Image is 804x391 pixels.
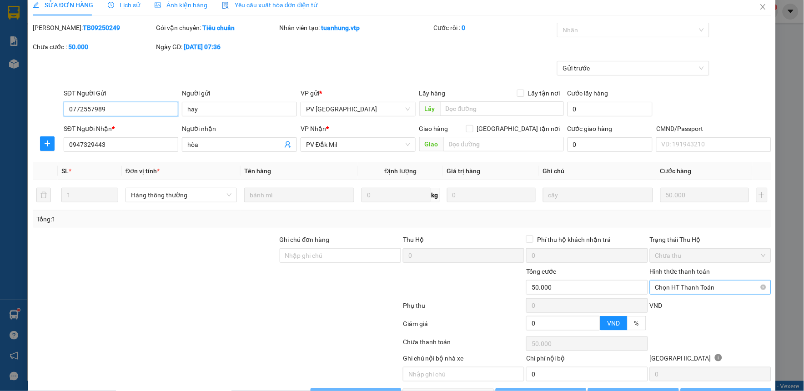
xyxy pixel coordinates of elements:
span: [GEOGRAPHIC_DATA] tận nơi [473,124,564,134]
span: Chọn HT Thanh Toán [655,281,766,294]
div: Chưa thanh toán [402,337,525,353]
span: Chưa thu [655,249,766,262]
span: kg [431,188,440,202]
span: Nơi nhận: [70,63,84,76]
span: close-circle [761,285,766,290]
span: close [759,3,767,10]
span: Lấy hàng [419,90,446,97]
div: [GEOGRAPHIC_DATA] [650,353,771,367]
button: plus [40,136,55,151]
input: Ghi Chú [543,188,653,202]
input: Nhập ghi chú [403,367,524,381]
div: Trạng thái Thu Hộ [650,235,771,245]
span: VP Nhận [301,125,326,132]
span: Yêu cầu xuất hóa đơn điện tử [222,1,318,9]
div: Người nhận [182,124,297,134]
span: SL [61,167,69,175]
span: Lịch sử [108,1,140,9]
label: Cước lấy hàng [568,90,608,97]
span: PV Đắk Mil [31,64,53,69]
input: 0 [447,188,536,202]
span: Cước hàng [660,167,692,175]
div: Người gửi [182,88,297,98]
input: Cước lấy hàng [568,102,653,116]
input: Dọc đường [440,101,564,116]
span: Nơi gửi: [9,63,19,76]
span: Tổng cước [526,268,556,275]
span: VND [608,320,620,327]
span: VND [650,302,663,309]
div: Chưa cước : [33,42,154,52]
span: Phí thu hộ khách nhận trả [533,235,614,245]
strong: BIÊN NHẬN GỬI HÀNG HOÁ [31,55,106,61]
input: Ghi chú đơn hàng [280,248,401,263]
div: Chi phí nội bộ [526,353,648,367]
div: Gói vận chuyển: [156,23,277,33]
span: edit [33,2,39,8]
label: Cước giao hàng [568,125,613,132]
span: clock-circle [108,2,114,8]
label: Hình thức thanh toán [650,268,710,275]
input: Cước giao hàng [568,137,653,152]
div: CMND/Passport [656,124,771,134]
span: Gửi trước [563,61,704,75]
span: Giao [419,137,443,151]
span: SỬA ĐƠN HÀNG [33,1,93,9]
div: SĐT Người Nhận [64,124,179,134]
div: Tổng: 1 [36,214,311,224]
strong: CÔNG TY TNHH [GEOGRAPHIC_DATA] 214 QL13 - P.26 - Q.BÌNH THẠNH - TP HCM 1900888606 [24,15,74,49]
span: % [634,320,639,327]
span: DM09250444 [90,34,128,41]
span: Giao hàng [419,125,448,132]
b: Tiêu chuẩn [202,24,235,31]
div: Ngày GD: [156,42,277,52]
div: Giảm giá [402,319,525,335]
b: [DATE] 07:36 [184,43,221,50]
span: user-add [284,141,291,148]
span: Lấy [419,101,440,116]
span: Tên hàng [244,167,271,175]
span: Lấy tận nơi [524,88,564,98]
b: 50.000 [68,43,88,50]
span: Thu Hộ [403,236,424,243]
span: Ảnh kiện hàng [155,1,207,9]
img: icon [222,2,229,9]
span: PV Đắk Mil [306,138,410,151]
label: Ghi chú đơn hàng [280,236,330,243]
span: picture [155,2,161,8]
span: 08:27:21 [DATE] [86,41,128,48]
button: plus [756,188,768,202]
div: Phụ thu [402,301,525,316]
span: Đơn vị tính [126,167,160,175]
div: Ghi chú nội bộ nhà xe [403,353,524,367]
div: SĐT Người Gửi [64,88,179,98]
span: Định lượng [384,167,417,175]
div: Nhân viên tạo: [280,23,432,33]
th: Ghi chú [539,162,657,180]
img: logo [9,20,21,43]
b: TB09250249 [83,24,120,31]
span: PV Tân Bình [306,102,410,116]
input: VD: Bàn, Ghế [244,188,354,202]
div: [PERSON_NAME]: [33,23,154,33]
input: 0 [660,188,749,202]
div: Cước rồi : [434,23,555,33]
span: plus [40,140,54,147]
span: Hàng thông thường [131,188,231,202]
input: Dọc đường [443,137,564,151]
b: tuanhung.vtp [322,24,360,31]
span: Giá trị hàng [447,167,481,175]
b: 0 [462,24,466,31]
span: info-circle [715,354,722,361]
div: VP gửi [301,88,416,98]
button: delete [36,188,51,202]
